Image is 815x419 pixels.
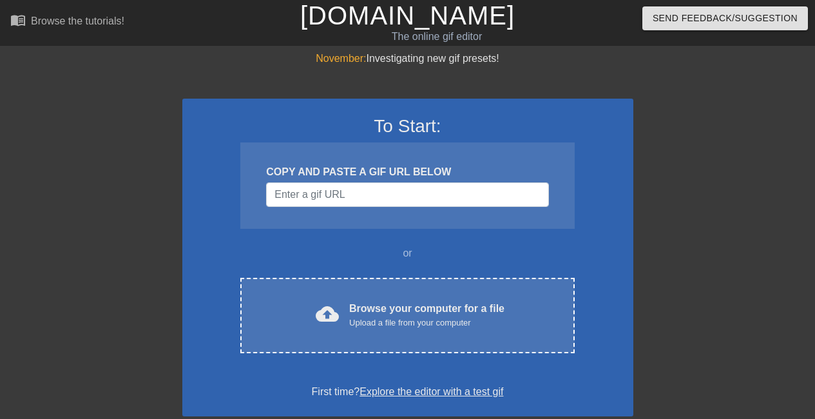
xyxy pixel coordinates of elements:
[316,302,339,326] span: cloud_upload
[266,182,548,207] input: Username
[31,15,124,26] div: Browse the tutorials!
[10,12,26,28] span: menu_book
[278,29,596,44] div: The online gif editor
[349,301,504,329] div: Browse your computer for a file
[199,115,617,137] h3: To Start:
[300,1,515,30] a: [DOMAIN_NAME]
[642,6,808,30] button: Send Feedback/Suggestion
[316,53,366,64] span: November:
[349,317,504,329] div: Upload a file from your computer
[10,12,124,32] a: Browse the tutorials!
[360,386,503,397] a: Explore the editor with a test gif
[266,164,548,180] div: COPY AND PASTE A GIF URL BELOW
[653,10,798,26] span: Send Feedback/Suggestion
[199,384,617,400] div: First time?
[216,246,600,261] div: or
[182,51,633,66] div: Investigating new gif presets!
